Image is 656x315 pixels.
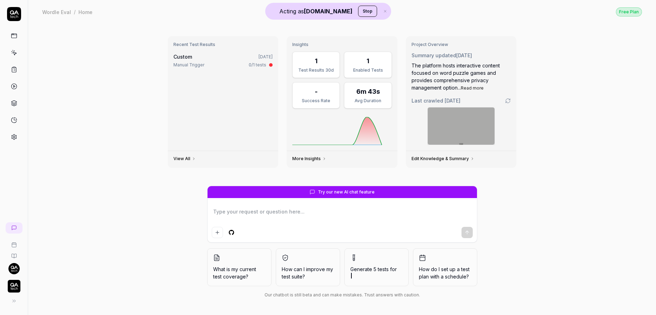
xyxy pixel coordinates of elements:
[412,156,475,162] a: Edit Knowledge & Summary
[212,227,223,238] button: Add attachment
[412,52,456,58] span: Summary updated
[74,8,76,15] div: /
[78,8,93,15] div: Home
[616,7,642,17] a: Free Plan
[42,8,71,15] div: Wordle Eval
[318,189,375,195] span: Try our new AI chat feature
[8,280,20,293] img: QA Tech Logo
[349,67,387,73] div: Enabled Tests
[350,265,403,280] span: Generate 5 tests for
[413,248,477,286] button: How do I set up a test plan with a schedule?
[412,63,500,91] span: The platform hosts interactive content focused on word puzzle games and provides comprehensive pr...
[173,156,196,162] a: View All
[172,52,274,70] a: Custom[DATE]Manual Trigger0/1 tests
[207,292,477,298] div: Our chatbot is still beta and can make mistakes. Trust answers with caution.
[419,265,471,280] span: How do I set up a test plan with a schedule?
[3,248,25,259] a: Documentation
[505,98,511,104] a: Go to crawling settings
[207,248,272,286] button: What is my current test coverage?
[315,56,318,66] div: 1
[6,222,23,234] a: New conversation
[173,62,204,68] div: Manual Trigger
[461,85,484,91] button: Read more
[3,274,25,294] button: QA Tech Logo
[367,56,369,66] div: 1
[349,98,387,104] div: Avg Duration
[356,87,380,96] div: 6m 43s
[292,42,392,47] h3: Insights
[213,265,266,280] span: What is my current test coverage?
[259,54,273,59] time: [DATE]
[445,98,460,104] time: [DATE]
[8,263,20,274] img: 7ccf6c19-61ad-4a6c-8811-018b02a1b829.jpg
[456,52,472,58] time: [DATE]
[358,6,377,17] button: Stop
[173,54,192,60] span: Custom
[282,265,334,280] span: How can I improve my test suite?
[3,236,25,248] a: Book a call with us
[412,97,460,104] span: Last crawled
[297,67,335,73] div: Test Results 30d
[297,98,335,104] div: Success Rate
[428,107,495,145] img: Screenshot
[249,62,266,68] div: 0/1 tests
[412,42,511,47] h3: Project Overview
[292,156,326,162] a: More Insights
[344,248,409,286] button: Generate 5 tests for
[315,87,318,96] div: -
[276,248,340,286] button: How can I improve my test suite?
[173,42,273,47] h3: Recent Test Results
